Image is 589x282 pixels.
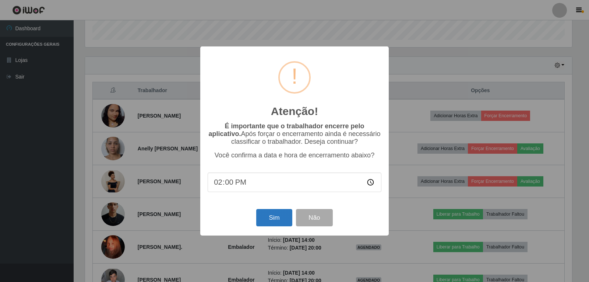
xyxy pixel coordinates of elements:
[208,122,364,137] b: É importante que o trabalhador encerre pelo aplicativo.
[208,122,381,146] p: Após forçar o encerramento ainda é necessário classificar o trabalhador. Deseja continuar?
[208,152,381,159] p: Você confirma a data e hora de encerramento abaixo?
[296,209,332,226] button: Não
[271,105,318,118] h2: Atenção!
[256,209,292,226] button: Sim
